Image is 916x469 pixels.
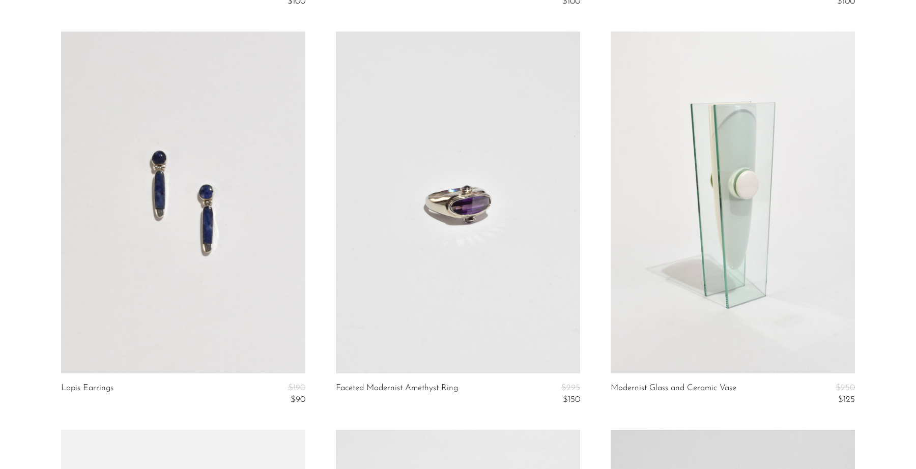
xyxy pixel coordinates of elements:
[836,384,855,392] span: $250
[611,384,736,404] a: Modernist Glass and Ceramic Vase
[563,395,580,404] span: $150
[561,384,580,392] span: $295
[336,384,458,404] a: Faceted Modernist Amethyst Ring
[291,395,305,404] span: $90
[61,384,113,404] a: Lapis Earrings
[838,395,855,404] span: $125
[288,384,305,392] span: $190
